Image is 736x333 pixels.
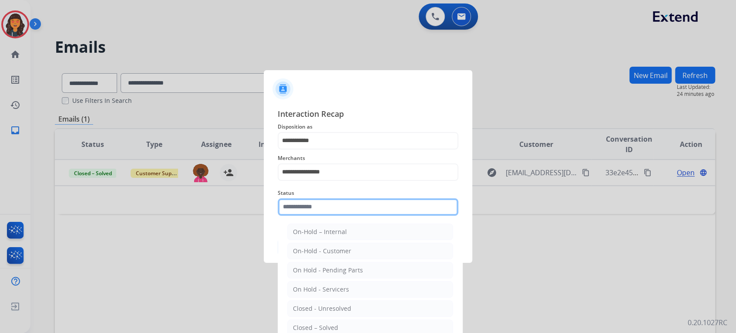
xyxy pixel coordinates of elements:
span: Merchants [278,153,458,163]
div: On Hold - Servicers [293,285,349,294]
div: Closed - Unresolved [293,304,351,313]
span: Status [278,188,458,198]
span: Interaction Recap [278,108,458,122]
div: Closed – Solved [293,323,338,332]
p: 0.20.1027RC [688,317,727,328]
span: Disposition as [278,122,458,132]
div: On-Hold – Internal [293,228,347,236]
div: On-Hold - Customer [293,247,351,255]
img: contactIcon [272,78,293,99]
div: On Hold - Pending Parts [293,266,363,275]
